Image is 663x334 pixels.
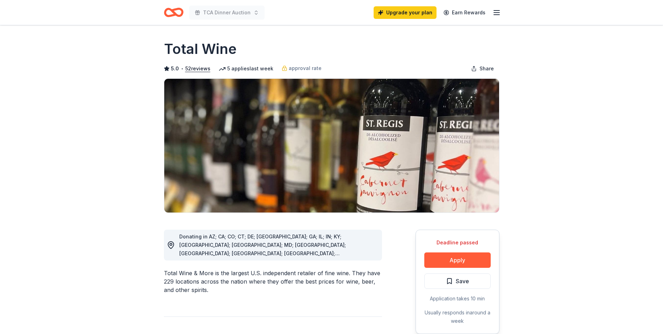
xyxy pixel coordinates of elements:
[203,8,251,17] span: TCA Dinner Auction
[439,6,490,19] a: Earn Rewards
[179,234,346,281] span: Donating in AZ; CA; CO; CT; DE; [GEOGRAPHIC_DATA]; GA; IL; IN; KY; [GEOGRAPHIC_DATA]; [GEOGRAPHIC...
[424,252,491,268] button: Apply
[424,273,491,289] button: Save
[424,308,491,325] div: Usually responds in around a week
[164,39,237,59] h1: Total Wine
[189,6,265,20] button: TCA Dinner Auction
[185,64,210,73] button: 52reviews
[374,6,437,19] a: Upgrade your plan
[480,64,494,73] span: Share
[282,64,322,72] a: approval rate
[181,66,183,71] span: •
[171,64,179,73] span: 5.0
[466,62,499,76] button: Share
[289,64,322,72] span: approval rate
[424,238,491,247] div: Deadline passed
[424,294,491,303] div: Application takes 10 min
[164,4,183,21] a: Home
[164,269,382,294] div: Total Wine & More is the largest U.S. independent retailer of fine wine. They have 229 locations ...
[164,79,499,213] img: Image for Total Wine
[219,64,273,73] div: 5 applies last week
[456,277,469,286] span: Save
